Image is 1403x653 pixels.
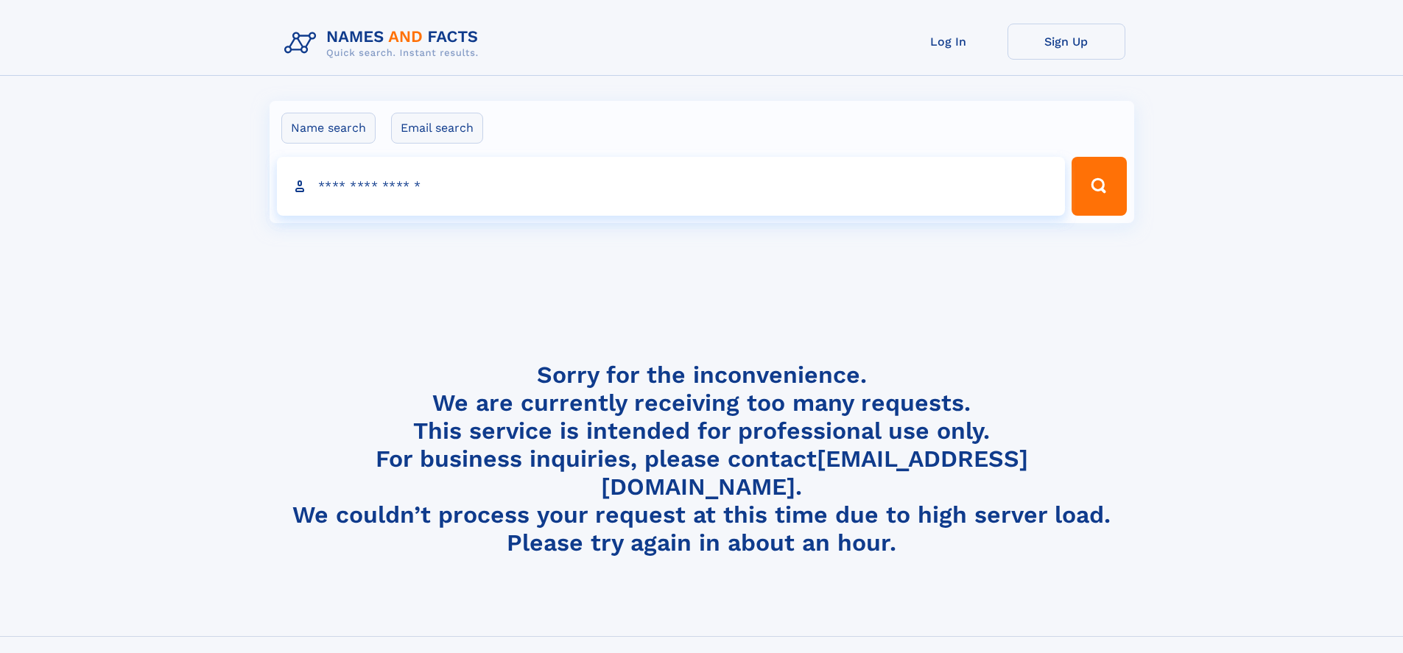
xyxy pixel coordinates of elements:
[1072,157,1126,216] button: Search Button
[278,361,1125,557] h4: Sorry for the inconvenience. We are currently receiving too many requests. This service is intend...
[281,113,376,144] label: Name search
[277,157,1066,216] input: search input
[278,24,490,63] img: Logo Names and Facts
[601,445,1028,501] a: [EMAIL_ADDRESS][DOMAIN_NAME]
[1008,24,1125,60] a: Sign Up
[890,24,1008,60] a: Log In
[391,113,483,144] label: Email search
